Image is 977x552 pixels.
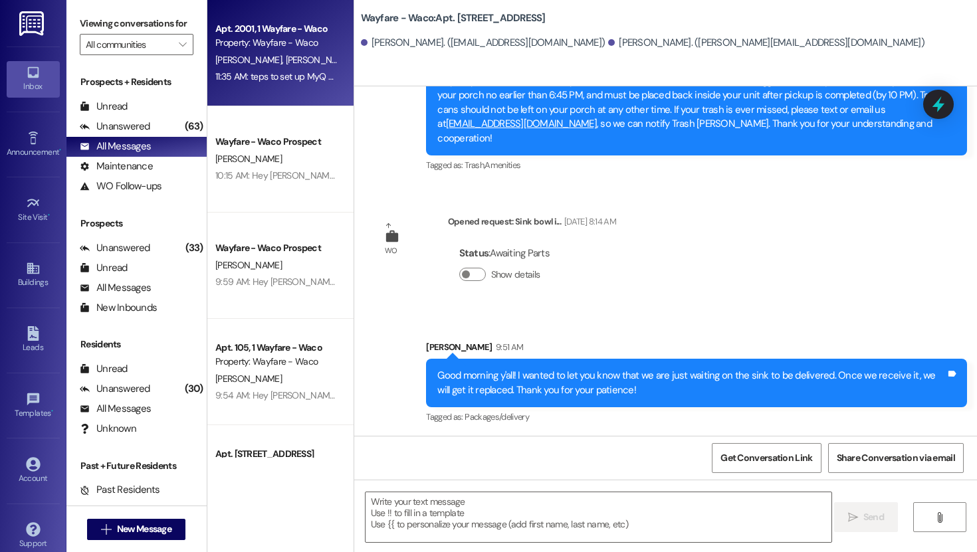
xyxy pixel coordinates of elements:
div: Residents [66,337,207,351]
div: Wayfare - Waco Prospect [215,241,338,255]
div: Unread [80,362,128,376]
div: All Messages [80,402,151,416]
span: [PERSON_NAME] [285,54,352,66]
span: Share Conversation via email [837,451,955,465]
span: Trash , [465,159,485,171]
div: 9:59 AM: Hey [PERSON_NAME]! We are still waiting for the results on the application. As soon as w... [215,276,949,288]
a: Buildings [7,257,60,293]
div: Wayfare - Waco Prospect [215,135,338,149]
span: [PERSON_NAME] [215,373,282,385]
div: Maintenance [80,159,153,173]
span: New Message [117,522,171,536]
div: Unanswered [80,241,150,255]
div: All Messages [80,139,151,153]
div: Good morning y'all! I wanted to let you know that we are just waiting on the sink to be delivered... [437,369,946,397]
label: Viewing conversations for [80,13,193,34]
div: [PERSON_NAME]. ([EMAIL_ADDRESS][DOMAIN_NAME]) [361,36,605,50]
span: [PERSON_NAME] [215,54,286,66]
i:  [101,524,111,535]
div: 9:54 AM: Hey [PERSON_NAME]! Thanks for keeping us posted with the rent situation! Do you know wha... [215,389,723,401]
div: Unknown [80,422,136,436]
div: Tagged as: [426,155,967,175]
a: Templates • [7,388,60,424]
div: New Inbounds [80,301,157,315]
div: Prospects + Residents [66,75,207,89]
button: New Message [87,519,185,540]
div: (33) [182,238,207,258]
i:  [848,512,858,523]
div: Apt. 2001, 1 Wayfare - Waco [215,22,338,36]
div: (63) [181,116,207,137]
div: Property: Wayfare - Waco [215,355,338,369]
a: Inbox [7,61,60,97]
div: Hey Wayfare Residents! Friendly reminder for Valet Trash, all trash must be bagged, tied, and pla... [437,74,946,145]
i:  [179,39,186,50]
a: Site Visit • [7,192,60,228]
div: Past + Future Residents [66,459,207,473]
a: Leads [7,322,60,358]
div: [PERSON_NAME] [426,340,967,359]
div: Unread [80,261,128,275]
div: WO Follow-ups [80,179,162,193]
button: Send [834,502,899,532]
div: (30) [181,379,207,399]
button: Share Conversation via email [828,443,964,473]
span: • [51,407,53,416]
input: All communities [86,34,172,55]
div: 10:15 AM: Hey [PERSON_NAME], we sent your new lease agreement over to be E-signed. Please let me ... [215,169,734,181]
a: Account [7,453,60,489]
span: [PERSON_NAME] [215,259,282,271]
div: Unanswered [80,120,150,134]
div: [PERSON_NAME]. ([PERSON_NAME][EMAIL_ADDRESS][DOMAIN_NAME]) [608,36,924,50]
div: Property: Wayfare - Waco [215,36,338,50]
span: • [48,211,50,220]
div: Unanswered [80,382,150,396]
b: Status [459,246,489,260]
div: Prospects [66,217,207,230]
div: All Messages [80,281,151,295]
div: Apt. 105, 1 Wayfare - Waco [215,341,338,355]
label: Show details [491,268,540,282]
i:  [934,512,944,523]
div: Unread [80,100,128,114]
div: Past Residents [80,483,160,497]
span: Send [863,510,884,524]
div: Tagged as: [426,407,967,426]
span: Get Conversation Link [720,451,812,465]
span: • [59,145,61,155]
span: Packages/delivery [465,411,529,422]
button: Get Conversation Link [712,443,821,473]
span: Amenities [485,159,520,171]
b: Wayfare - Waco: Apt. [STREET_ADDRESS] [361,11,546,25]
a: [EMAIL_ADDRESS][DOMAIN_NAME] [446,117,597,130]
img: ResiDesk Logo [19,11,47,36]
div: Future Residents [80,503,169,517]
span: [PERSON_NAME] [215,153,282,165]
div: [DATE] 8:14 AM [561,215,616,229]
div: Apt. [STREET_ADDRESS] [215,447,338,461]
div: WO [385,244,397,258]
div: Opened request: Sink bowl i... [448,215,616,233]
div: : Awaiting Parts [459,243,550,264]
div: 9:51 AM [492,340,523,354]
